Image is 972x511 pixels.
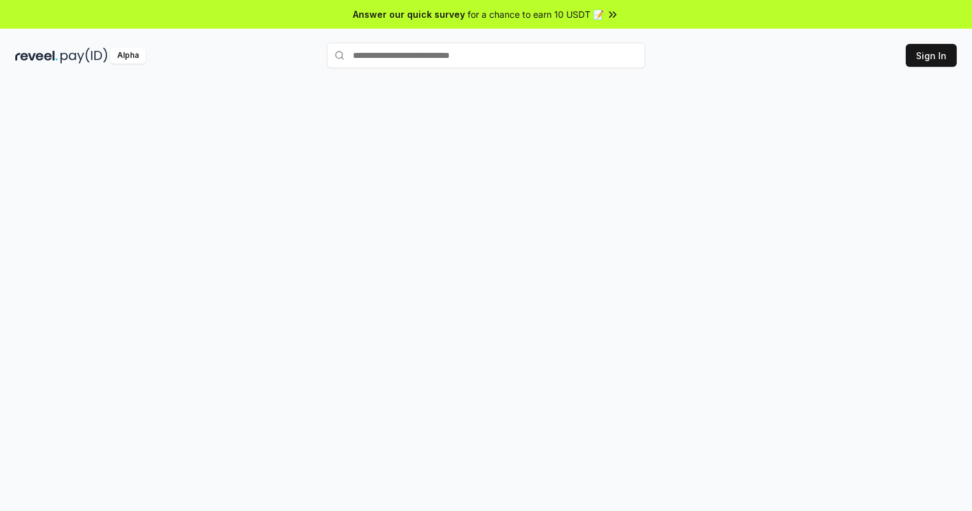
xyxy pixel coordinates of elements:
img: reveel_dark [15,48,58,64]
span: Answer our quick survey [353,8,465,21]
img: pay_id [61,48,108,64]
div: Alpha [110,48,146,64]
button: Sign In [906,44,957,67]
span: for a chance to earn 10 USDT 📝 [468,8,604,21]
